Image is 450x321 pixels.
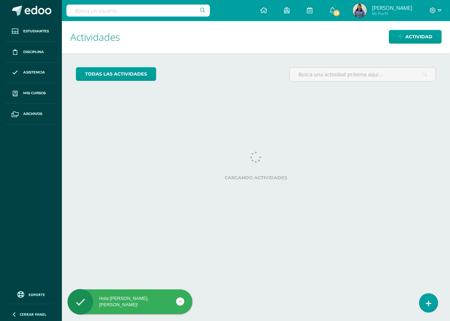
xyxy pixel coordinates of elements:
[66,5,210,17] input: Busca un usuario...
[23,70,45,75] span: Asistencia
[76,175,436,180] label: Cargando actividades
[67,295,192,308] div: Hola [PERSON_NAME], [PERSON_NAME]!
[353,4,367,18] img: 4b1858fdf64a1103fe27823d151ada62.png
[8,289,53,299] a: Soporte
[405,30,432,43] span: Actividad
[372,11,412,17] span: Mi Perfil
[389,30,442,44] a: Actividad
[70,21,442,53] h1: Actividades
[6,104,56,124] a: Archivos
[6,42,56,63] a: Disciplina
[28,292,45,297] span: Soporte
[6,21,56,42] a: Estudiantes
[23,90,46,96] span: Mis cursos
[23,28,49,34] span: Estudiantes
[20,312,46,317] span: Cerrar panel
[290,68,436,81] input: Busca una actividad próxima aquí...
[6,83,56,104] a: Mis cursos
[6,63,56,83] a: Asistencia
[76,67,156,81] a: todas las Actividades
[372,4,412,11] span: [PERSON_NAME]
[333,9,340,17] span: 28
[23,49,44,55] span: Disciplina
[23,111,42,117] span: Archivos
